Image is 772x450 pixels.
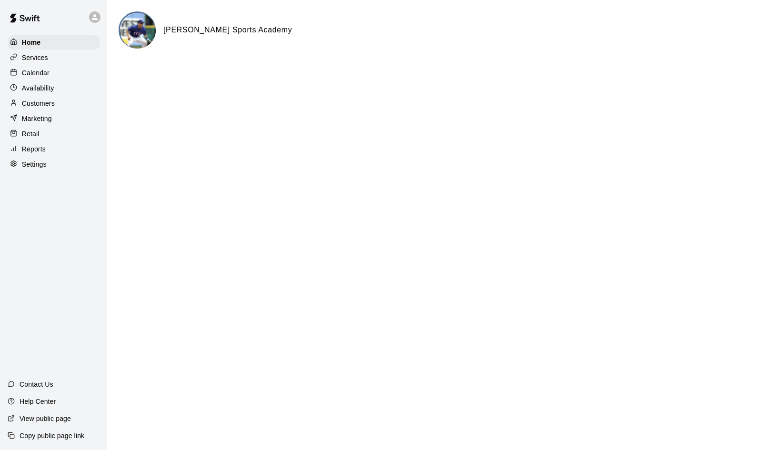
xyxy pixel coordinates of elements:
[8,96,100,110] a: Customers
[8,50,100,65] a: Services
[20,380,53,389] p: Contact Us
[8,127,100,141] a: Retail
[8,81,100,95] a: Availability
[8,111,100,126] a: Marketing
[8,66,100,80] a: Calendar
[8,157,100,171] a: Settings
[22,99,55,108] p: Customers
[22,144,46,154] p: Reports
[22,53,48,62] p: Services
[22,38,41,47] p: Home
[20,414,71,423] p: View public page
[120,13,156,49] img: Duran Sports Academy logo
[20,397,56,406] p: Help Center
[22,114,52,123] p: Marketing
[20,431,84,440] p: Copy public page link
[8,142,100,156] a: Reports
[22,83,54,93] p: Availability
[22,129,40,139] p: Retail
[22,68,50,78] p: Calendar
[8,35,100,50] a: Home
[163,24,292,36] h6: [PERSON_NAME] Sports Academy
[22,160,47,169] p: Settings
